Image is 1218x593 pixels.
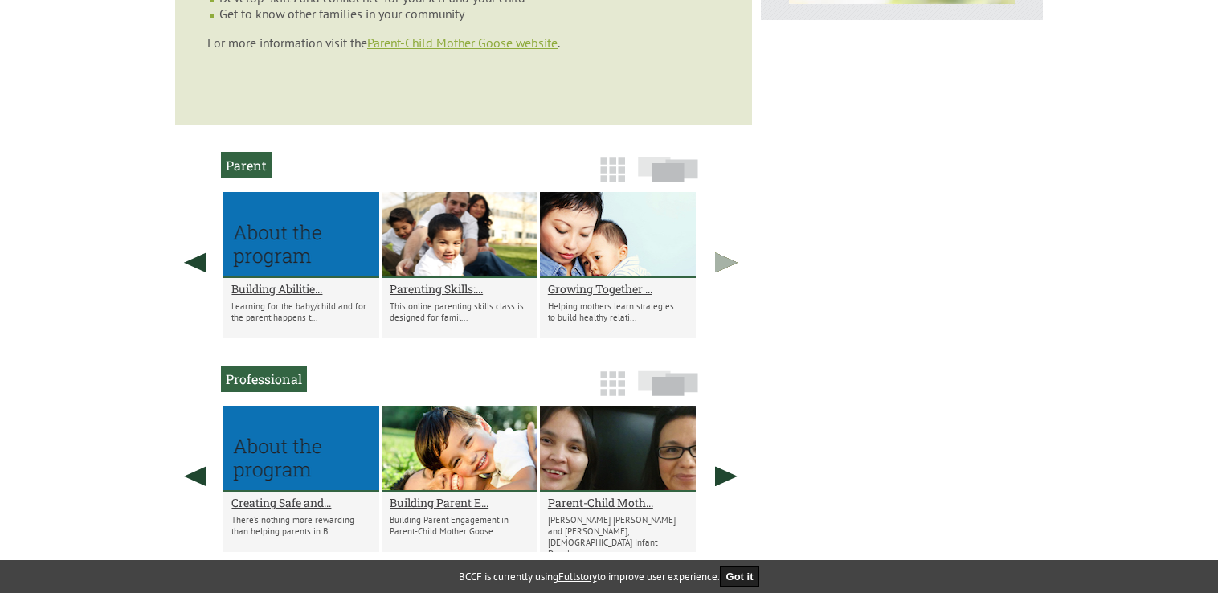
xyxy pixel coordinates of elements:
[720,566,760,587] button: Got it
[638,370,698,396] img: slide-icon.png
[548,301,688,323] p: Helping mothers learn strategies to build healthy relati...
[382,192,537,338] li: Parenting Skills: 0-5
[223,192,379,338] li: Building Abilities, Connections and Confidence for baby and parent
[367,35,558,51] a: Parent-Child Mother Goose website
[231,514,371,537] p: There’s nothing more rewarding than helping parents in B...
[390,495,529,510] a: Building Parent E...
[231,281,371,296] a: Building Abilitie...
[600,157,625,182] img: grid-icon.png
[633,165,703,190] a: Slide View
[207,35,720,51] p: For more information visit the .
[221,366,307,392] h2: Professional
[548,514,688,559] p: [PERSON_NAME] [PERSON_NAME] and [PERSON_NAME], [DEMOGRAPHIC_DATA] Infant Developmen...
[540,406,696,552] li: Parent-Child Mother Goose in the Aboriginal Community
[390,514,529,537] p: Building Parent Engagement in Parent-Child Mother Goose ...
[231,495,371,510] a: Creating Safe and...
[231,301,371,323] p: Learning for the baby/child and for the parent happens t...
[548,495,688,510] a: Parent-Child Moth...
[633,378,703,404] a: Slide View
[390,301,529,323] p: This online parenting skills class is designed for famil...
[595,165,630,190] a: Grid View
[390,281,529,296] a: Parenting Skills:...
[558,570,597,583] a: Fullstory
[600,371,625,396] img: grid-icon.png
[382,406,537,552] li: Building Parent Engagement
[219,6,720,22] li: Get to know other families in your community
[595,378,630,404] a: Grid View
[223,406,379,552] li: Creating Safe and Meaningful Family-Friendly Communities
[548,281,688,296] a: Growing Together ...
[638,157,698,182] img: slide-icon.png
[540,192,696,338] li: Growing Together Parent Handouts
[221,152,272,178] h2: Parent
